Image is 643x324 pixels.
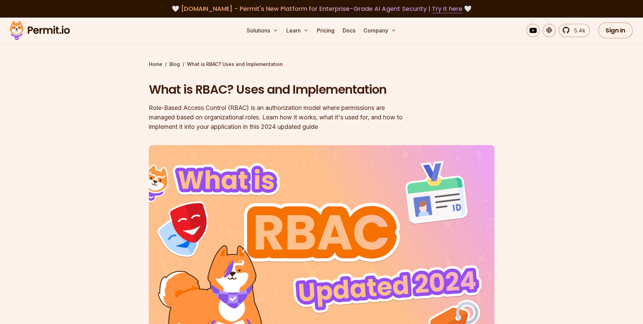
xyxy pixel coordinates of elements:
[559,24,590,37] a: 5.4k
[16,4,627,14] div: 🤍 🤍
[284,24,312,37] button: Learn
[314,24,337,37] a: Pricing
[340,24,358,37] a: Docs
[149,61,162,68] a: Home
[432,4,462,13] a: Try it here
[598,22,633,39] a: Sign In
[361,24,399,37] button: Company
[570,26,585,34] span: 5.4k
[149,103,408,132] div: Role-Based Access Control (RBAC) is an authorization model where permissions are managed based on...
[149,81,408,98] h1: What is RBAC? Uses and Implementation
[149,61,494,68] div: / /
[169,61,180,68] a: Blog
[7,19,73,42] img: Permit logo
[244,24,281,37] button: Solutions
[181,4,462,13] span: [DOMAIN_NAME] - Permit's New Platform for Enterprise-Grade AI Agent Security |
